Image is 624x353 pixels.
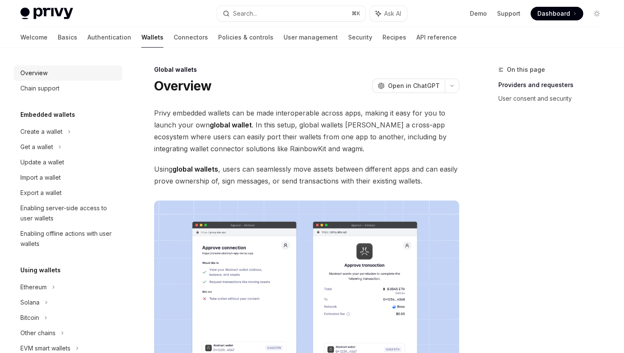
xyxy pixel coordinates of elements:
div: Search... [233,8,257,19]
a: Enabling server-side access to user wallets [14,201,122,226]
a: Export a wallet [14,185,122,201]
div: Solana [20,297,39,308]
a: Security [348,27,372,48]
a: Basics [58,27,77,48]
h5: Using wallets [20,265,61,275]
div: Ethereum [20,282,47,292]
a: API reference [416,27,457,48]
div: Import a wallet [20,172,61,183]
a: Welcome [20,27,48,48]
a: User management [284,27,338,48]
button: Open in ChatGPT [372,79,445,93]
h5: Embedded wallets [20,110,75,120]
a: User consent and security [498,92,610,105]
span: On this page [507,65,545,75]
a: Overview [14,65,122,81]
button: Search...⌘K [217,6,365,21]
div: Chain support [20,83,59,93]
div: Enabling server-side access to user wallets [20,203,117,223]
span: Privy embedded wallets can be made interoperable across apps, making it easy for you to launch yo... [154,107,459,155]
div: Enabling offline actions with user wallets [20,229,117,249]
strong: global wallets [172,165,218,173]
a: Providers and requesters [498,78,610,92]
img: light logo [20,8,73,20]
span: Open in ChatGPT [388,82,440,90]
a: Enabling offline actions with user wallets [14,226,122,251]
button: Ask AI [370,6,407,21]
span: Ask AI [384,9,401,18]
span: Using , users can seamlessly move assets between different apps and can easily prove ownership of... [154,163,459,187]
strong: global wallet [210,121,252,129]
h1: Overview [154,78,211,93]
a: Update a wallet [14,155,122,170]
a: Connectors [174,27,208,48]
span: ⌘ K [351,10,360,17]
div: Export a wallet [20,188,62,198]
a: Wallets [141,27,163,48]
a: Demo [470,9,487,18]
a: Policies & controls [218,27,273,48]
div: Bitcoin [20,313,39,323]
div: Overview [20,68,48,78]
div: Update a wallet [20,157,64,167]
a: Chain support [14,81,122,96]
a: Import a wallet [14,170,122,185]
a: Recipes [382,27,406,48]
span: Dashboard [537,9,570,18]
div: Create a wallet [20,127,62,137]
div: Global wallets [154,65,459,74]
div: Other chains [20,328,56,338]
button: Toggle dark mode [590,7,604,20]
a: Support [497,9,520,18]
a: Dashboard [531,7,583,20]
a: Authentication [87,27,131,48]
div: Get a wallet [20,142,53,152]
